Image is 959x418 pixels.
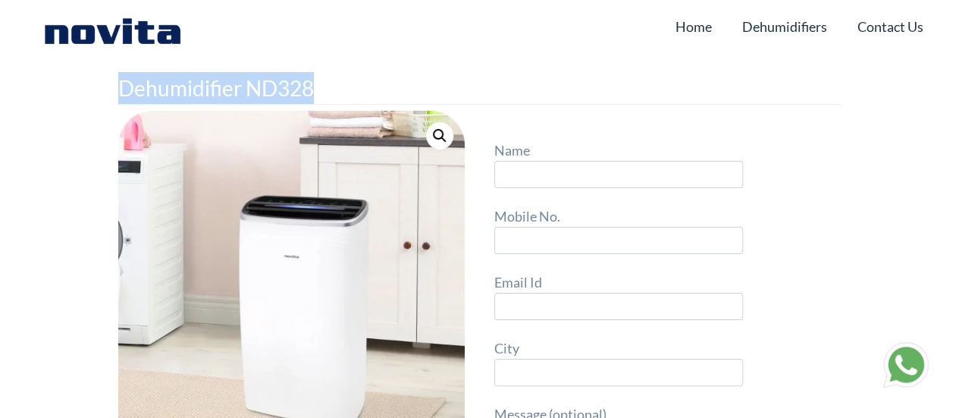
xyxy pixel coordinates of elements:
a: Contact Us [857,12,923,41]
input: City [494,359,744,386]
input: Email Id [494,293,744,320]
input: Name [494,161,744,188]
h1: Dehumidifier ND328 [118,72,841,105]
a: Dehumidifiers [742,12,827,41]
label: Name [494,140,744,188]
img: Novita [36,15,189,46]
input: Mobile No. [494,227,744,254]
label: Mobile No. [494,206,744,254]
a: 🔍 [426,122,453,149]
label: City [494,338,744,386]
label: Email Id [494,272,744,320]
a: Home [675,12,712,41]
